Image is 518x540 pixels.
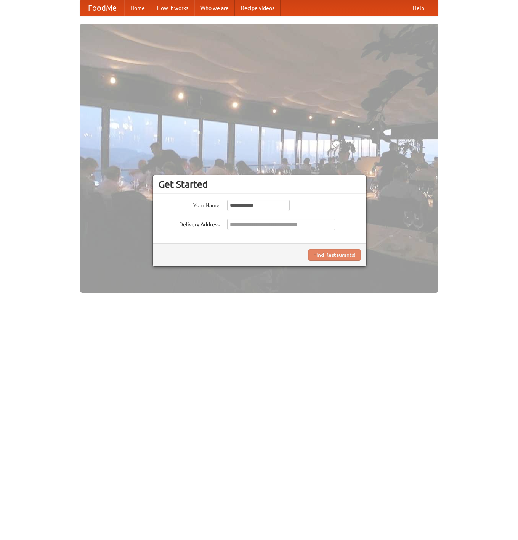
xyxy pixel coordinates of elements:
[407,0,430,16] a: Help
[235,0,281,16] a: Recipe videos
[194,0,235,16] a: Who we are
[159,200,220,209] label: Your Name
[159,179,361,190] h3: Get Started
[151,0,194,16] a: How it works
[159,219,220,228] label: Delivery Address
[80,0,124,16] a: FoodMe
[308,249,361,261] button: Find Restaurants!
[124,0,151,16] a: Home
